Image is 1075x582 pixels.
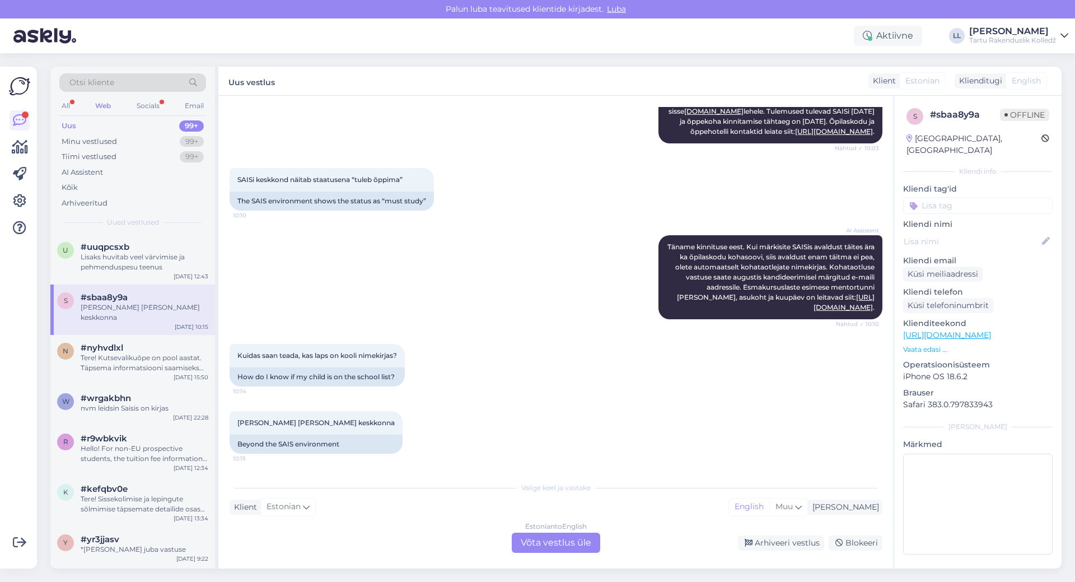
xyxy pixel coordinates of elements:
[903,439,1053,450] p: Märkmed
[62,120,76,132] div: Uus
[969,27,1056,36] div: [PERSON_NAME]
[81,242,129,252] span: #uuqpcsxb
[62,397,69,406] span: w
[81,494,208,514] div: Tere! Sissekolimise ja lepingute sõlmimise täpsemate detailide osas palun pöörduge otse õpilaskod...
[903,359,1053,371] p: Operatsioonisüsteem
[93,99,113,113] div: Web
[906,133,1041,156] div: [GEOGRAPHIC_DATA], [GEOGRAPHIC_DATA]
[903,255,1053,267] p: Kliendi email
[667,243,876,311] span: Täname kinnituse eest. Kui märkisite SAISis avaldust täites ära ka õpilaskodu kohasoovi, siis ava...
[835,144,879,152] span: Nähtud ✓ 10:03
[903,344,1053,355] p: Vaata edasi ...
[63,488,68,496] span: k
[903,422,1053,432] div: [PERSON_NAME]
[81,393,131,403] span: #wrgakbhn
[180,136,204,147] div: 99+
[604,4,629,14] span: Luba
[836,320,879,328] span: Nähtud ✓ 10:10
[107,217,159,227] span: Uued vestlused
[63,538,68,547] span: y
[81,544,208,555] div: *[PERSON_NAME] juba vastuse
[9,76,30,97] img: Askly Logo
[969,36,1056,45] div: Tartu Rakenduslik Kolledž
[230,483,882,493] div: Valige keel ja vastake
[525,522,587,532] div: Estonian to English
[62,151,116,162] div: Tiimi vestlused
[81,353,208,373] div: Tere! Kutsevalikuõpe on pool aastat. Täpsema informatsiooni saamiseks kahe rühma töökorralduse ko...
[903,387,1053,399] p: Brauser
[808,501,879,513] div: [PERSON_NAME]
[868,75,896,87] div: Klient
[62,136,117,147] div: Minu vestlused
[81,292,128,302] span: #sbaa8y9a
[969,27,1068,45] a: [PERSON_NAME]Tartu Rakenduslik Kolledž
[176,555,208,563] div: [DATE] 9:22
[233,211,275,220] span: 10:10
[180,151,204,162] div: 99+
[955,75,1002,87] div: Klienditugi
[903,371,1053,383] p: iPhone OS 18.6.2
[729,499,769,515] div: English
[237,418,395,427] span: [PERSON_NAME] [PERSON_NAME] keskkonna
[837,226,879,235] span: AI Assistent
[174,464,208,472] div: [DATE] 12:34
[63,347,68,355] span: n
[905,75,940,87] span: Estonian
[81,403,208,413] div: nvm leidsin Saisis on kirjas
[1012,75,1041,87] span: English
[183,99,206,113] div: Email
[230,192,434,211] div: The SAIS environment shows the status as “must study”
[903,197,1053,214] input: Lisa tag
[134,99,162,113] div: Socials
[81,252,208,272] div: Lisaks huvitab veel värvimise ja pehmenduspesu teenus
[174,514,208,523] div: [DATE] 13:34
[81,434,127,444] span: #r9wbkvik
[64,296,68,305] span: s
[81,302,208,323] div: [PERSON_NAME] [PERSON_NAME] keskkonna
[174,373,208,381] div: [DATE] 15:50
[228,73,275,89] label: Uus vestlus
[173,413,208,422] div: [DATE] 22:28
[69,77,114,89] span: Otsi kliente
[230,435,403,454] div: Beyond the SAIS environment
[949,28,965,44] div: LL
[62,182,78,193] div: Kõik
[913,112,917,120] span: s
[930,108,1000,122] div: # sbaa8y9a
[903,298,993,313] div: Küsi telefoninumbrit
[230,367,405,387] div: How do I know if my child is on the school list?
[233,454,275,463] span: 10:15
[512,533,600,553] div: Võta vestlus üle
[233,387,275,395] span: 10:14
[903,286,1053,298] p: Kliendi telefon
[903,399,1053,411] p: Safari 383.0.797833943
[62,198,107,209] div: Arhiveeritud
[795,127,873,136] a: [URL][DOMAIN_NAME]
[903,318,1053,329] p: Klienditeekond
[81,484,128,494] span: #kefqbv0e
[904,235,1040,248] input: Lisa nimi
[903,267,983,282] div: Küsi meiliaadressi
[267,501,301,513] span: Estonian
[738,536,824,551] div: Arhiveeri vestlus
[62,167,103,178] div: AI Assistent
[903,330,991,340] a: [URL][DOMAIN_NAME]
[175,323,208,331] div: [DATE] 10:15
[81,534,119,544] span: #yr3jjasv
[903,166,1053,176] div: Kliendi info
[684,107,744,115] a: [DOMAIN_NAME]
[174,272,208,281] div: [DATE] 12:43
[854,26,922,46] div: Aktiivne
[775,501,793,511] span: Muu
[81,444,208,464] div: Hello! For non-EU prospective students, the tuition fee information can be complex and depends on...
[179,120,204,132] div: 99+
[829,536,882,551] div: Blokeeri
[903,183,1053,195] p: Kliendi tag'id
[1000,109,1049,121] span: Offline
[237,175,403,184] span: SAISi keskkond näitab staatusena “tuleb õppima”
[81,343,123,353] span: #nyhvdlxl
[63,437,68,446] span: r
[63,246,68,254] span: u
[230,501,257,513] div: Klient
[59,99,72,113] div: All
